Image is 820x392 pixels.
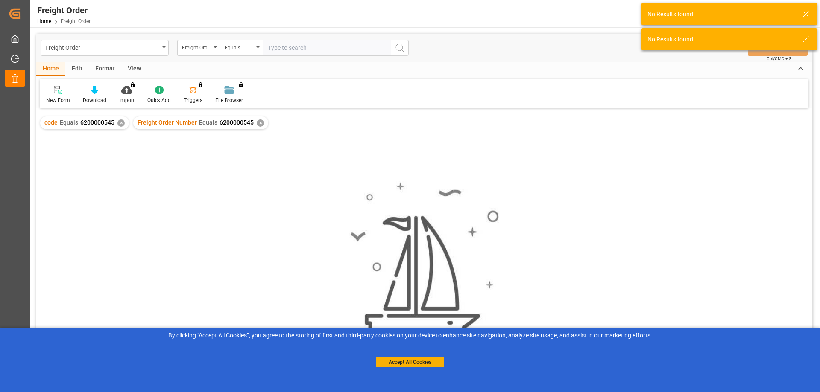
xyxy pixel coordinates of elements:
button: search button [391,40,409,56]
button: open menu [41,40,169,56]
div: Freight Order [37,4,91,17]
span: Equals [199,119,217,126]
div: Download [83,96,106,104]
a: Home [37,18,51,24]
div: ✕ [257,119,264,127]
div: No Results found! [647,35,794,44]
div: Format [89,62,121,76]
span: code [44,119,58,126]
input: Type to search [263,40,391,56]
div: Equals [225,42,254,52]
div: Home [36,62,65,76]
div: Edit [65,62,89,76]
div: Freight Order [45,42,159,52]
span: 6200000545 [80,119,114,126]
div: Quick Add [147,96,171,104]
div: ✕ [117,119,125,127]
div: New Form [46,96,70,104]
span: Ctrl/CMD + S [767,55,791,62]
button: Accept All Cookies [376,357,444,367]
button: open menu [177,40,220,56]
span: 6200000545 [220,119,254,126]
span: Equals [60,119,78,126]
div: No Results found! [647,10,794,19]
div: By clicking "Accept All Cookies”, you agree to the storing of first and third-party cookies on yo... [6,331,814,340]
div: Freight Order Number [182,42,211,52]
button: open menu [220,40,263,56]
img: smooth_sailing.jpeg [349,181,499,338]
div: View [121,62,147,76]
span: Freight Order Number [138,119,197,126]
